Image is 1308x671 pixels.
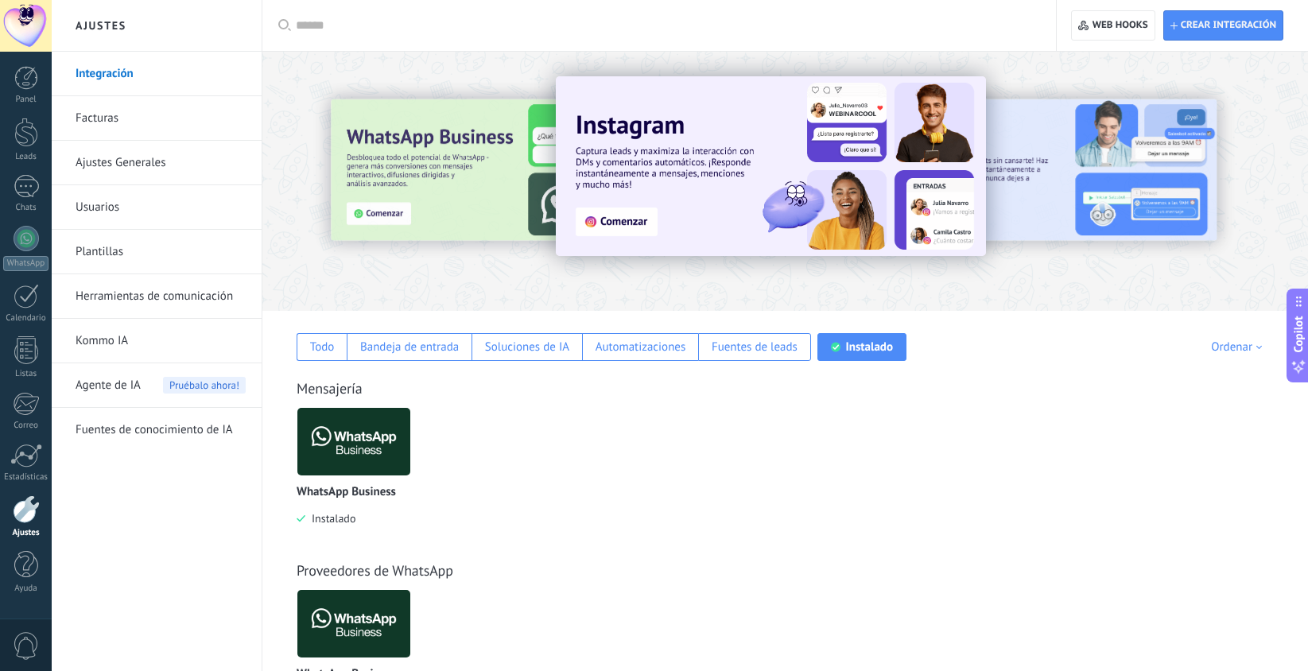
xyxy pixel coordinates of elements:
p: WhatsApp Business [297,486,396,499]
div: Chats [3,203,49,213]
img: logo_main.png [297,403,410,480]
span: Pruébalo ahora! [163,377,246,394]
a: Agente de IAPruébalo ahora! [76,363,246,408]
span: Web hooks [1093,19,1148,32]
li: Integración [52,52,262,96]
div: Instalado [846,339,893,355]
span: Instalado [305,511,355,526]
a: Kommo IA [76,319,246,363]
div: Leads [3,152,49,162]
li: Herramientas de comunicación [52,274,262,319]
img: Slide 2 [878,99,1217,241]
img: logo_main.png [297,585,410,662]
div: Soluciones de IA [485,339,569,355]
span: Crear integración [1181,19,1276,32]
li: Facturas [52,96,262,141]
div: Calendario [3,313,49,324]
img: Slide 1 [556,76,986,256]
div: Ayuda [3,584,49,594]
div: Panel [3,95,49,105]
a: Plantillas [76,230,246,274]
div: Ajustes [3,528,49,538]
li: Agente de IA [52,363,262,408]
li: Plantillas [52,230,262,274]
a: Herramientas de comunicación [76,274,246,319]
li: Kommo IA [52,319,262,363]
div: Ordenar [1211,339,1267,355]
div: Automatizaciones [596,339,686,355]
div: Listas [3,369,49,379]
div: Correo [3,421,49,431]
div: Todo [310,339,335,355]
a: Facturas [76,96,246,141]
a: Ajustes Generales [76,141,246,185]
button: Web hooks [1071,10,1155,41]
div: WhatsApp Business [297,407,423,549]
button: Crear integración [1163,10,1283,41]
a: Usuarios [76,185,246,230]
span: Copilot [1291,316,1306,353]
div: Bandeja de entrada [360,339,459,355]
a: Mensajería [297,379,363,398]
div: Estadísticas [3,472,49,483]
li: Usuarios [52,185,262,230]
div: WhatsApp [3,256,49,271]
li: Fuentes de conocimiento de IA [52,408,262,452]
a: Fuentes de conocimiento de IA [76,408,246,452]
span: Agente de IA [76,363,141,408]
a: Integración [76,52,246,96]
li: Ajustes Generales [52,141,262,185]
a: Proveedores de WhatsApp [297,561,453,580]
img: Slide 3 [331,99,670,241]
div: Fuentes de leads [712,339,798,355]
